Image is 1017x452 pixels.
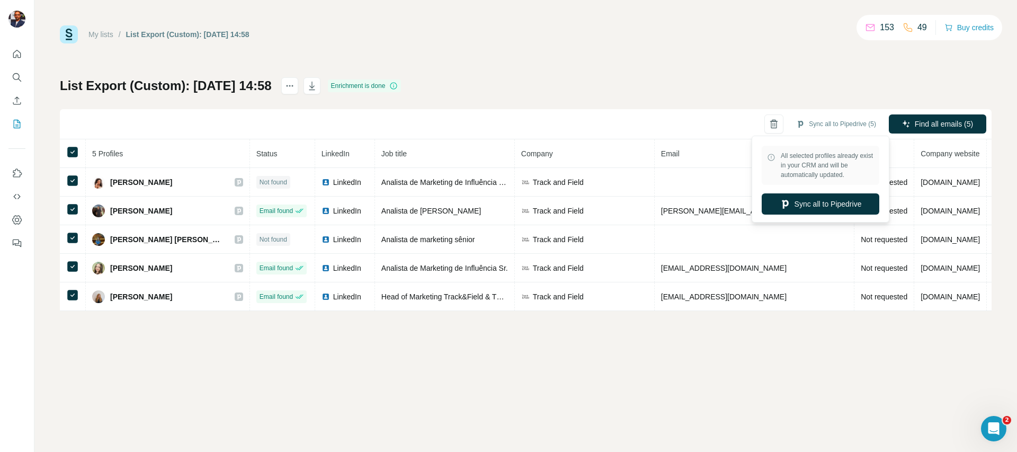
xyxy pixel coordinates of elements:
span: Not found [260,178,287,187]
span: Track and Field [533,291,584,302]
span: Not requested [861,293,907,301]
span: 5 Profiles [92,149,123,158]
img: Avatar [92,290,105,303]
button: Enrich CSV [8,91,25,110]
span: Analista de Marketing de Influência Sênior [381,178,520,187]
div: List Export (Custom): [DATE] 14:58 [126,29,249,40]
span: Email found [260,206,293,216]
span: Analista de marketing sênior [381,235,475,244]
span: [EMAIL_ADDRESS][DOMAIN_NAME] [661,293,787,301]
img: Avatar [8,11,25,28]
span: [PERSON_NAME][EMAIL_ADDRESS][DOMAIN_NAME] [661,207,847,215]
span: [DOMAIN_NAME] [921,207,980,215]
span: LinkedIn [333,206,361,216]
h1: List Export (Custom): [DATE] 14:58 [60,77,272,94]
button: My lists [8,114,25,134]
span: Track and Field [533,177,584,188]
span: Email found [260,292,293,302]
span: [DOMAIN_NAME] [921,293,980,301]
p: 49 [917,21,927,34]
button: Quick start [8,45,25,64]
span: Track and Field [533,234,584,245]
span: 2 [1003,416,1011,424]
img: company-logo [521,235,530,244]
button: Feedback [8,234,25,253]
span: [PERSON_NAME] [110,263,172,273]
img: company-logo [521,207,530,215]
img: Avatar [92,176,105,189]
span: Company website [921,149,979,158]
span: [PERSON_NAME] [PERSON_NAME] [110,234,224,245]
span: [PERSON_NAME] [110,206,172,216]
span: [PERSON_NAME] [110,291,172,302]
p: 153 [880,21,894,34]
button: Sync all to Pipedrive (5) [789,116,884,132]
span: Email [661,149,680,158]
button: Buy credits [944,20,994,35]
span: LinkedIn [322,149,350,158]
div: Enrichment is done [328,79,402,92]
span: Track and Field [533,206,584,216]
span: [DOMAIN_NAME] [921,235,980,244]
li: / [119,29,121,40]
img: Surfe Logo [60,25,78,43]
img: LinkedIn logo [322,293,330,301]
span: Job title [381,149,407,158]
button: Use Surfe on LinkedIn [8,164,25,183]
span: LinkedIn [333,177,361,188]
span: All selected profiles already exist in your CRM and will be automatically updated. [781,151,874,180]
span: Find all emails (5) [915,119,973,129]
img: company-logo [521,264,530,272]
button: Dashboard [8,210,25,229]
span: [DOMAIN_NAME] [921,178,980,187]
img: Avatar [92,262,105,274]
span: Company [521,149,553,158]
button: Search [8,68,25,87]
img: LinkedIn logo [322,178,330,187]
span: Analista de Marketing de Influência Sr. [381,264,508,272]
span: LinkedIn [333,234,361,245]
span: [PERSON_NAME] [110,177,172,188]
button: Use Surfe API [8,187,25,206]
img: Avatar [92,233,105,246]
span: Status [256,149,278,158]
span: [EMAIL_ADDRESS][DOMAIN_NAME] [661,264,787,272]
img: company-logo [521,293,530,301]
span: [DOMAIN_NAME] [921,264,980,272]
img: LinkedIn logo [322,264,330,272]
img: Avatar [92,205,105,217]
span: Not found [260,235,287,244]
img: LinkedIn logo [322,207,330,215]
button: Find all emails (5) [889,114,986,134]
img: company-logo [521,178,530,187]
span: Not requested [861,264,907,272]
iframe: Intercom live chat [981,416,1006,441]
span: Email found [260,263,293,273]
span: Track and Field [533,263,584,273]
button: Sync all to Pipedrive [762,193,879,215]
span: Head of Marketing Track&Field & T&FCo brands [381,293,540,301]
span: Not requested [861,235,907,244]
img: LinkedIn logo [322,235,330,244]
span: LinkedIn [333,291,361,302]
span: Analista de [PERSON_NAME] [381,207,481,215]
span: LinkedIn [333,263,361,273]
a: My lists [88,30,113,39]
button: actions [281,77,298,94]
